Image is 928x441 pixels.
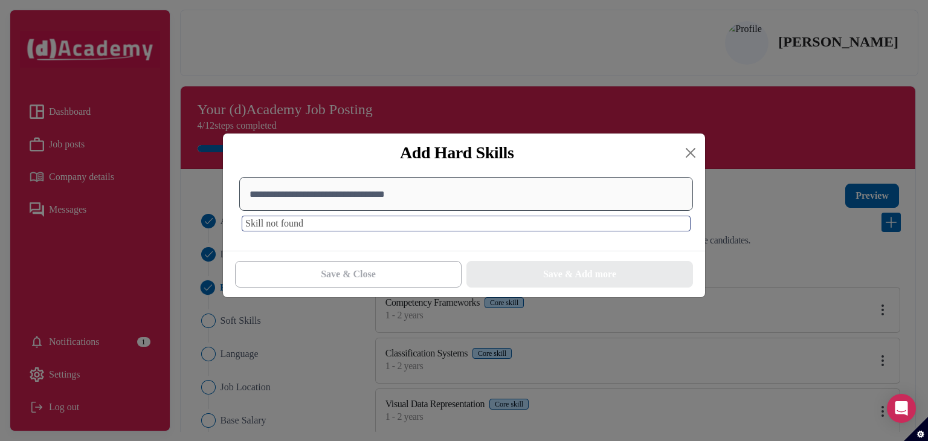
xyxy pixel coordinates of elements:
[233,143,681,163] div: Add Hard Skills
[904,417,928,441] button: Set cookie preferences
[466,261,693,288] button: Save & Add more
[321,267,376,282] div: Save & Close
[235,261,462,288] button: Save & Close
[245,218,303,228] span: Skill not found
[543,267,616,282] div: Save & Add more
[887,394,916,423] div: Open Intercom Messenger
[681,143,700,163] button: Close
